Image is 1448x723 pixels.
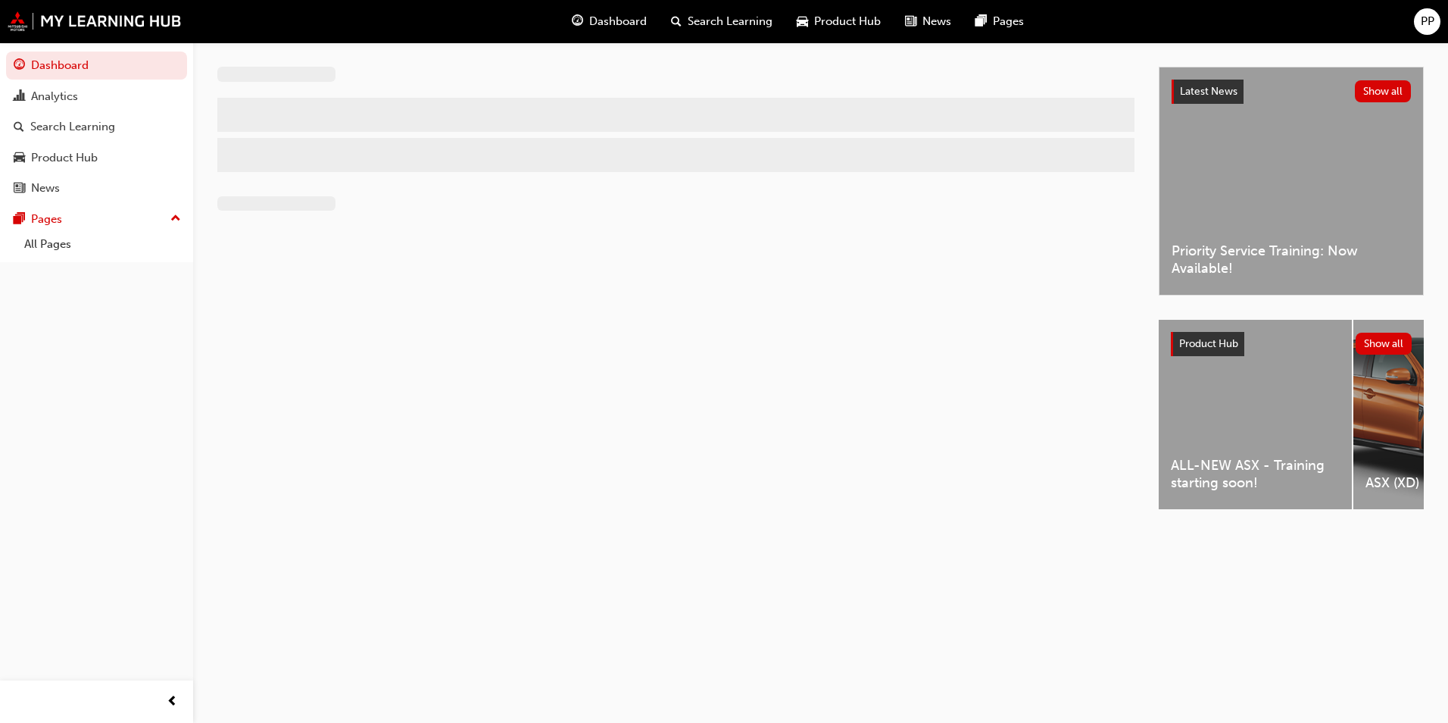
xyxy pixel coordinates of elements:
a: pages-iconPages [963,6,1036,37]
span: pages-icon [975,12,987,31]
span: car-icon [797,12,808,31]
span: Dashboard [589,13,647,30]
span: guage-icon [572,12,583,31]
span: search-icon [14,121,24,134]
span: News [922,13,951,30]
button: Pages [6,205,187,233]
span: Latest News [1180,85,1237,98]
button: DashboardAnalyticsSearch LearningProduct HubNews [6,49,187,205]
button: PP [1414,8,1440,35]
a: All Pages [18,233,187,256]
a: news-iconNews [893,6,963,37]
a: ALL-NEW ASX - Training starting soon! [1159,320,1352,509]
span: search-icon [671,12,682,31]
span: Search Learning [688,13,772,30]
span: guage-icon [14,59,25,73]
a: Dashboard [6,52,187,80]
a: News [6,174,187,202]
span: pages-icon [14,213,25,227]
a: search-iconSearch Learning [659,6,785,37]
a: Analytics [6,83,187,111]
div: News [31,180,60,197]
img: mmal [8,11,182,31]
span: Pages [993,13,1024,30]
a: Product HubShow all [1171,332,1412,356]
span: Priority Service Training: Now Available! [1172,243,1411,277]
div: Analytics [31,88,78,105]
a: Search Learning [6,113,187,141]
span: chart-icon [14,90,25,104]
button: Show all [1356,333,1412,355]
span: ALL-NEW ASX - Training starting soon! [1171,457,1340,491]
div: Pages [31,211,62,228]
span: up-icon [170,209,181,229]
span: prev-icon [167,693,178,712]
a: car-iconProduct Hub [785,6,893,37]
span: news-icon [14,182,25,196]
span: news-icon [905,12,916,31]
a: Latest NewsShow allPriority Service Training: Now Available! [1159,67,1424,296]
div: Search Learning [30,118,115,136]
button: Show all [1355,80,1412,102]
span: PP [1421,13,1434,30]
span: Product Hub [814,13,881,30]
span: Product Hub [1179,337,1238,350]
span: car-icon [14,152,25,165]
div: Product Hub [31,149,98,167]
a: Product Hub [6,144,187,172]
a: guage-iconDashboard [560,6,659,37]
a: Latest NewsShow all [1172,80,1411,104]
